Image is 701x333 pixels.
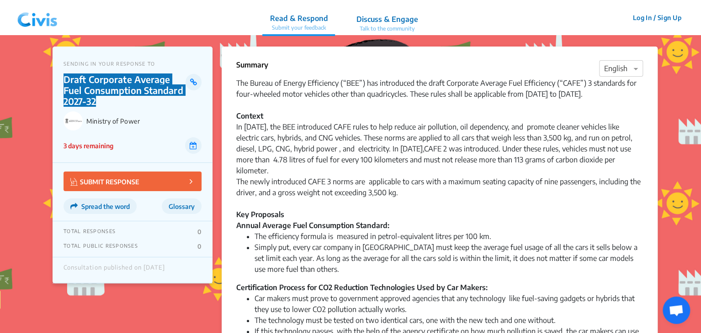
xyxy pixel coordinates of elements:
strong: Certification Process for CO2 Reduction Technologies Used by Car Makers: [236,283,488,292]
p: Draft Corporate Average Fuel Consumption Standard 2027-32 [64,74,186,107]
p: 3 days remaining [64,141,113,151]
li: Simply put, every car company in [GEOGRAPHIC_DATA] must keep the average fuel usage of all the ca... [255,242,643,275]
button: SUBMIT RESPONSE [64,172,202,191]
p: SUBMIT RESPONSE [70,176,139,187]
li: Car makers must prove to government approved agencies that any technology like fuel-saving gadget... [255,293,643,315]
button: Log In / Sign Up [627,10,687,25]
p: Discuss & Engage [356,14,418,25]
span: Spread the word [81,203,130,210]
li: The efficiency formula is measured in petrol-equivalent litres per 100 km. [255,231,643,242]
img: Ministry of Power logo [64,111,83,130]
img: navlogo.png [14,4,61,31]
button: Spread the word [64,198,137,214]
span: Glossary [169,203,195,210]
div: In [DATE], the BEE introduced CAFE rules to help reduce air pollution, oil dependency, and promot... [236,110,643,176]
p: SENDING IN YOUR RESPONSE TO [64,61,202,67]
button: Glossary [162,198,202,214]
div: The Bureau of Energy Efficiency (“BEE”) has introduced the draft Corporate Average Fuel Efficienc... [236,78,643,99]
p: Summary [236,59,268,70]
p: Talk to the community [356,25,418,33]
p: TOTAL RESPONSES [64,228,116,235]
div: The newly introduced CAFE 3 norms are applicable to cars with a maximum seating capacity of nine ... [236,176,643,198]
p: Submit your feedback [270,24,328,32]
p: 0 [197,228,202,235]
div: Consultation published on [DATE] [64,264,165,276]
strong: Key Proposals [236,210,284,219]
strong: Annual Average Fuel Consumption Standard: [236,221,389,230]
img: Vector.jpg [70,178,78,186]
p: Ministry of Power [86,117,202,125]
p: TOTAL PUBLIC RESPONSES [64,243,138,250]
div: Open chat [663,297,690,324]
li: The technology must be tested on two identical cars, one with the new tech and one without. [255,315,643,326]
p: Read & Respond [270,13,328,24]
strong: Context [236,111,263,120]
p: 0 [197,243,202,250]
